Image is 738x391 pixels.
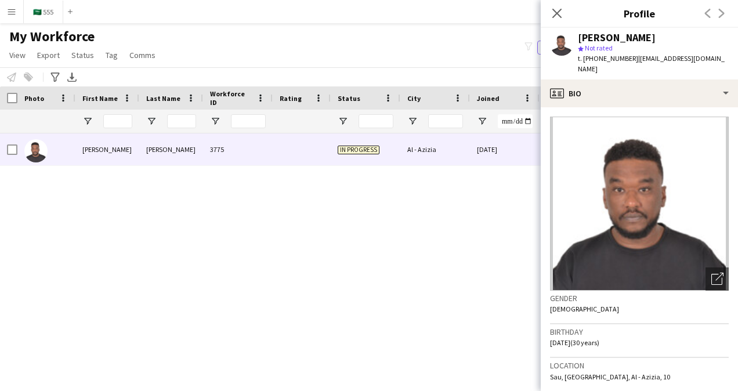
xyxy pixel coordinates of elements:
[101,48,122,63] a: Tag
[550,117,729,291] img: Crew avatar or photo
[359,114,393,128] input: Status Filter Input
[231,114,266,128] input: Workforce ID Filter Input
[550,293,729,303] h3: Gender
[75,133,139,165] div: [PERSON_NAME]
[541,79,738,107] div: Bio
[550,338,599,347] span: [DATE] (30 years)
[103,114,132,128] input: First Name Filter Input
[203,133,273,165] div: 3775
[550,360,729,371] h3: Location
[24,139,48,162] img: Ahmed Salah
[37,50,60,60] span: Export
[125,48,160,63] a: Comms
[146,94,180,103] span: Last Name
[24,1,63,23] button: 🇸🇦 555
[280,94,302,103] span: Rating
[706,267,729,291] div: Open photos pop-in
[71,50,94,60] span: Status
[470,133,540,165] div: [DATE]
[82,116,93,126] button: Open Filter Menu
[67,48,99,63] a: Status
[477,94,500,103] span: Joined
[338,94,360,103] span: Status
[578,54,638,63] span: t. [PHONE_NUMBER]
[338,116,348,126] button: Open Filter Menu
[210,116,220,126] button: Open Filter Menu
[498,114,533,128] input: Joined Filter Input
[585,44,613,52] span: Not rated
[578,54,725,73] span: | [EMAIL_ADDRESS][DOMAIN_NAME]
[407,94,421,103] span: City
[146,116,157,126] button: Open Filter Menu
[400,133,470,165] div: Al - Azizia
[9,28,95,45] span: My Workforce
[167,114,196,128] input: Last Name Filter Input
[578,32,656,43] div: [PERSON_NAME]
[550,305,619,313] span: [DEMOGRAPHIC_DATA]
[550,372,670,381] span: Sau, [GEOGRAPHIC_DATA], Al - Azizia, 10
[9,50,26,60] span: View
[407,116,418,126] button: Open Filter Menu
[32,48,64,63] a: Export
[550,327,729,337] h3: Birthday
[65,70,79,84] app-action-btn: Export XLSX
[537,41,595,55] button: Everyone3,692
[48,70,62,84] app-action-btn: Advanced filters
[428,114,463,128] input: City Filter Input
[541,6,738,21] h3: Profile
[477,116,487,126] button: Open Filter Menu
[106,50,118,60] span: Tag
[210,89,252,107] span: Workforce ID
[24,94,44,103] span: Photo
[82,94,118,103] span: First Name
[338,146,379,154] span: In progress
[139,133,203,165] div: [PERSON_NAME]
[5,48,30,63] a: View
[129,50,155,60] span: Comms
